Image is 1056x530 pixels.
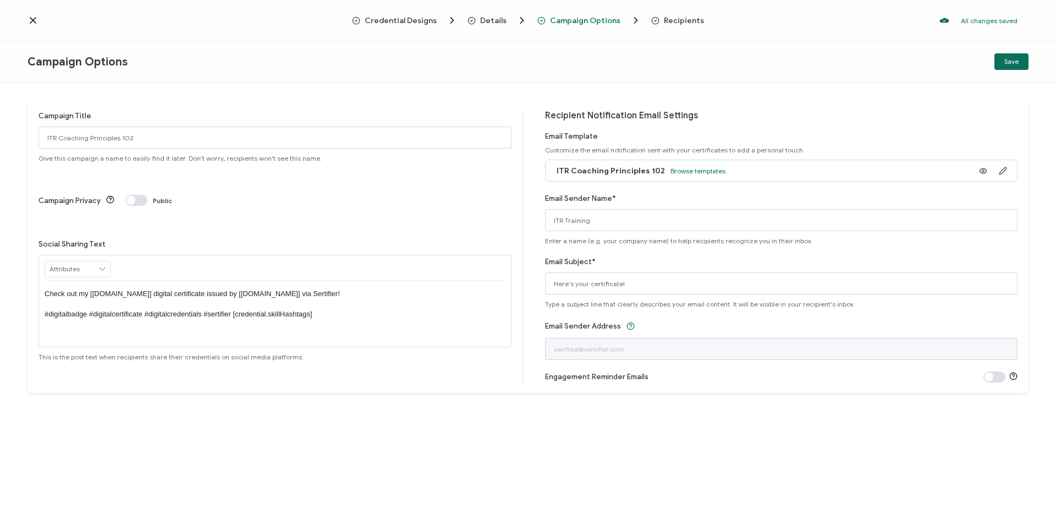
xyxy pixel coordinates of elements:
[545,237,813,245] span: Enter a name (e.g. your company name) to help recipients recognize you in their inbox.
[545,300,855,308] span: Type a subject line that clearly describes your email content. It will be visible in your recipie...
[38,127,512,149] input: Campaign Options
[45,289,505,319] p: Check out my [[DOMAIN_NAME]] digital certificate issued by [[DOMAIN_NAME]] via Sertifier! #digita...
[545,110,698,121] span: Recipient Notification Email Settings
[38,240,106,248] label: Social Sharing Text
[38,154,322,162] span: Give this campaign a name to easily find it later. Don't worry, recipients won't see this name.
[480,17,507,25] span: Details
[670,167,725,175] span: Browse templates
[664,17,704,25] span: Recipients
[545,132,598,140] label: Email Template
[352,15,458,26] span: Credential Designs
[38,353,304,361] span: This is the post text when recipients share their credentials on social media platforms.
[994,53,1028,70] button: Save
[545,258,596,266] label: Email Subject*
[38,196,101,205] label: Campaign Privacy
[545,338,1018,360] input: verified@sertifier.com
[537,15,641,26] span: Campaign Options
[545,209,1018,231] input: Name
[545,146,805,154] span: Customize the email notification sent with your certificates to add a personal touch.
[153,196,172,205] span: Public
[545,322,621,330] label: Email Sender Address
[38,112,91,120] label: Campaign Title
[352,15,704,26] div: Breadcrumb
[1004,58,1019,65] span: Save
[545,373,648,381] label: Engagement Reminder Emails
[468,15,527,26] span: Details
[651,17,704,25] span: Recipients
[1001,477,1056,530] iframe: Chat Widget
[961,17,1018,25] p: All changes saved
[557,166,665,176] span: ITR Coaching Principles 102
[28,55,128,69] span: Campaign Options
[550,17,620,25] span: Campaign Options
[545,272,1018,294] input: Subject
[45,261,110,277] input: Attributes
[545,194,616,203] label: Email Sender Name*
[365,17,437,25] span: Credential Designs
